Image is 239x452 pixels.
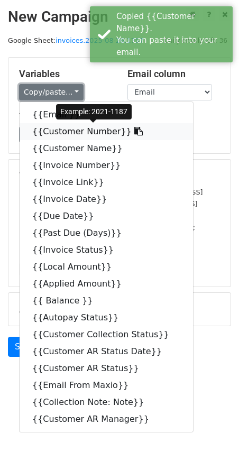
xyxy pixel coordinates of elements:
[20,411,193,428] a: {{Customer AR Manager}}
[56,104,132,119] div: Example: 2021-1187
[20,292,193,309] a: {{ Balance }}
[8,8,231,26] h2: New Campaign
[20,157,193,174] a: {{Invoice Number}}
[20,343,193,360] a: {{Customer AR Status Date}}
[20,360,193,377] a: {{Customer AR Status}}
[20,106,193,123] a: {{Email }}
[20,309,193,326] a: {{Autopay Status}}
[127,68,220,80] h5: Email column
[19,84,84,100] a: Copy/paste...
[20,174,193,191] a: {{Invoice Link}}
[20,140,193,157] a: {{Customer Name}}
[20,123,193,140] a: {{Customer Number}}
[20,377,193,394] a: {{Email From Maxio}}
[56,36,144,44] a: invoices.2025-08-26.1757
[116,11,228,58] div: Copied {{Customer Name}}. You can paste it into your email.
[8,337,43,357] a: Send
[20,242,193,259] a: {{Invoice Status}}
[8,36,144,44] small: Google Sheet:
[20,275,193,292] a: {{Applied Amount}}
[20,191,193,208] a: {{Invoice Date}}
[20,326,193,343] a: {{Customer Collection Status}}
[20,225,193,242] a: {{Past Due (Days)}}
[186,401,239,452] iframe: Chat Widget
[20,259,193,275] a: {{Local Amount}}
[20,208,193,225] a: {{Due Date}}
[20,394,193,411] a: {{Collection Note: Note}}
[19,68,112,80] h5: Variables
